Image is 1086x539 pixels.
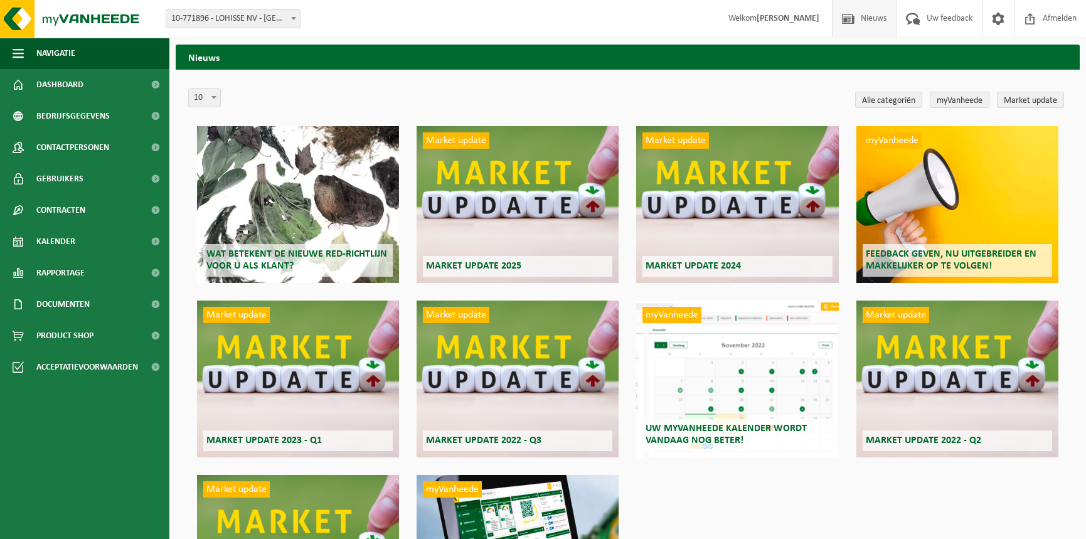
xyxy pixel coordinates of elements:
[189,89,220,107] span: 10
[417,301,619,457] a: Market update Market update 2022 - Q3
[646,424,807,446] span: Uw myVanheede kalender wordt vandaag nog beter!
[423,132,489,149] span: Market update
[36,289,90,320] span: Documenten
[636,301,838,457] a: myVanheede Uw myVanheede kalender wordt vandaag nog beter!
[36,38,75,69] span: Navigatie
[36,69,83,100] span: Dashboard
[997,92,1064,108] a: Market update
[36,320,93,351] span: Product Shop
[423,481,482,498] span: myVanheede
[866,435,981,446] span: Market update 2022 - Q2
[188,88,221,107] span: 10
[203,481,270,498] span: Market update
[36,163,83,195] span: Gebruikers
[36,257,85,289] span: Rapportage
[642,132,709,149] span: Market update
[866,249,1036,271] span: Feedback geven, nu uitgebreider en makkelijker op te volgen!
[426,261,521,271] span: Market update 2025
[206,435,322,446] span: Market update 2023 - Q1
[197,126,399,283] a: Wat betekent de nieuwe RED-richtlijn voor u als klant?
[36,132,109,163] span: Contactpersonen
[197,301,399,457] a: Market update Market update 2023 - Q1
[176,45,1080,69] h2: Nieuws
[863,132,922,149] span: myVanheede
[757,14,819,23] strong: [PERSON_NAME]
[166,9,301,28] span: 10-771896 - LOHISSE NV - ASSE
[417,126,619,283] a: Market update Market update 2025
[646,261,741,271] span: Market update 2024
[426,435,541,446] span: Market update 2022 - Q3
[856,126,1058,283] a: myVanheede Feedback geven, nu uitgebreider en makkelijker op te volgen!
[36,226,75,257] span: Kalender
[642,307,701,323] span: myVanheede
[423,307,489,323] span: Market update
[855,92,922,108] a: Alle categoriën
[930,92,989,108] a: myVanheede
[36,195,85,226] span: Contracten
[36,100,110,132] span: Bedrijfsgegevens
[203,307,270,323] span: Market update
[856,301,1058,457] a: Market update Market update 2022 - Q2
[863,307,929,323] span: Market update
[206,249,387,271] span: Wat betekent de nieuwe RED-richtlijn voor u als klant?
[36,351,138,383] span: Acceptatievoorwaarden
[636,126,838,283] a: Market update Market update 2024
[166,10,300,28] span: 10-771896 - LOHISSE NV - ASSE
